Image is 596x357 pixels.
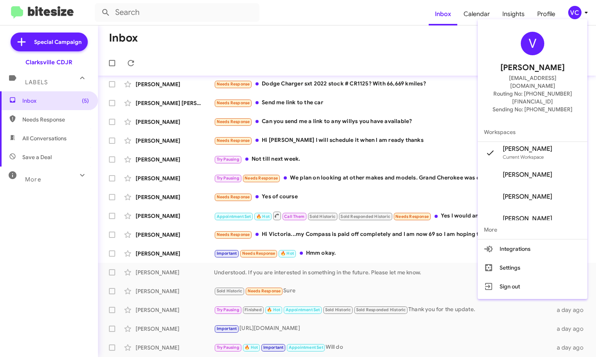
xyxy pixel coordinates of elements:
span: [PERSON_NAME] [503,171,552,179]
span: [PERSON_NAME] [503,193,552,201]
span: Sending No: [PHONE_NUMBER] [493,105,572,113]
span: More [478,220,587,239]
div: V [521,32,544,55]
button: Sign out [478,277,587,296]
span: Routing No: [PHONE_NUMBER][FINANCIAL_ID] [487,90,578,105]
span: [PERSON_NAME] [500,62,565,74]
button: Integrations [478,239,587,258]
span: [PERSON_NAME] [503,145,552,153]
span: [PERSON_NAME] [503,215,552,223]
span: [EMAIL_ADDRESS][DOMAIN_NAME] [487,74,578,90]
span: Workspaces [478,123,587,141]
span: Current Workspace [503,154,544,160]
button: Settings [478,258,587,277]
